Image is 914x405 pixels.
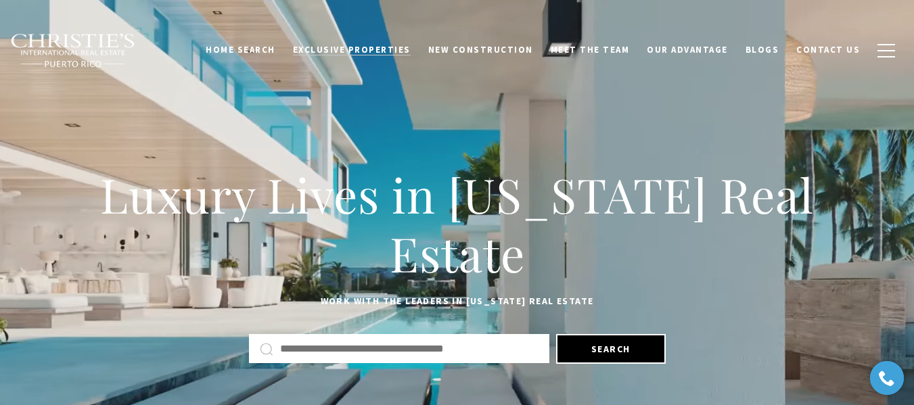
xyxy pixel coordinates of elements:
button: button [869,31,904,70]
span: New Construction [428,44,533,55]
a: Our Advantage [638,37,737,63]
span: Exclusive Properties [293,44,411,55]
input: Search by Address, City, or Neighborhood [280,340,539,358]
a: New Construction [419,37,542,63]
span: Contact Us [796,44,860,55]
button: Search [556,334,666,364]
span: Blogs [746,44,779,55]
a: Home Search [197,37,284,63]
a: Meet the Team [542,37,639,63]
a: Exclusive Properties [284,37,419,63]
img: Christie's International Real Estate black text logo [10,33,136,68]
h1: Luxury Lives in [US_STATE] Real Estate [34,165,880,283]
span: Our Advantage [647,44,728,55]
a: Contact Us [787,37,869,63]
a: Blogs [737,37,788,63]
p: Work with the leaders in [US_STATE] Real Estate [34,293,880,310]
